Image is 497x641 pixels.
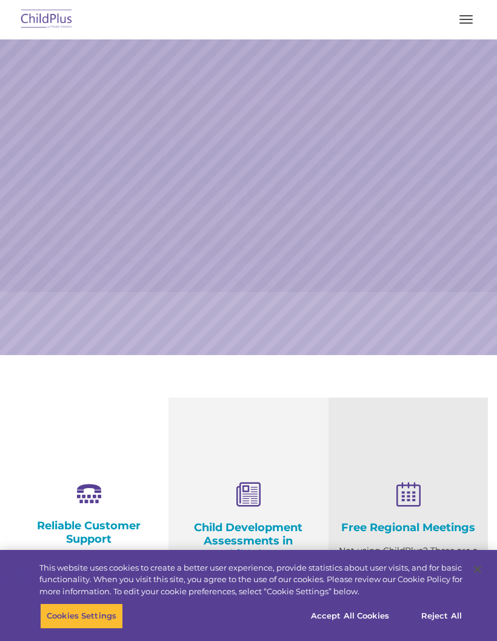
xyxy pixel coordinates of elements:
[464,556,491,583] button: Close
[178,521,319,561] h4: Child Development Assessments in ChildPlus
[18,519,159,546] h4: Reliable Customer Support
[18,5,75,34] img: ChildPlus by Procare Solutions
[304,603,396,629] button: Accept All Cookies
[338,188,422,209] a: Learn More
[40,603,123,629] button: Cookies Settings
[338,521,479,534] h4: Free Regional Meetings
[338,543,479,619] p: Not using ChildPlus? These are a great opportunity to network and learn from ChildPlus users. Fin...
[39,562,462,598] div: This website uses cookies to create a better user experience, provide statistics about user visit...
[404,603,479,629] button: Reject All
